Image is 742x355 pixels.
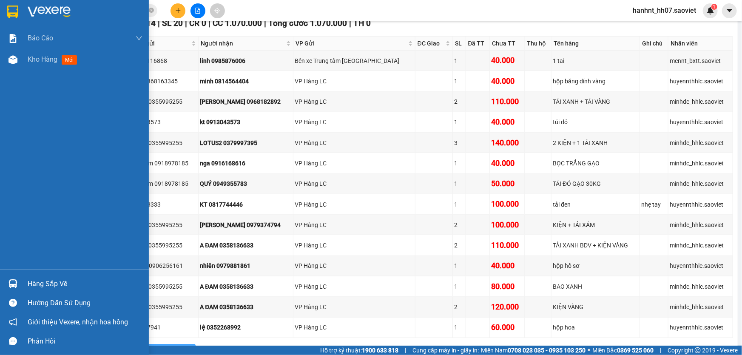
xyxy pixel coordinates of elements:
div: THẮNG 0355995255 [127,302,197,312]
button: file-add [190,3,205,18]
span: CR 0 [189,18,206,28]
div: VP Hàng LC [295,97,413,106]
div: Phản hồi [28,335,142,348]
div: 2 [454,97,464,106]
div: huyennthhlc.saoviet [670,261,731,270]
div: 2 [454,241,464,250]
strong: 0708 023 035 - 0935 103 250 [508,347,586,354]
div: 100.000 [491,219,523,231]
span: | [185,18,187,28]
div: A ĐAM 0358136633 [200,282,292,291]
div: KT 0817744446 [200,200,292,209]
span: TH 0 [353,18,371,28]
span: SL 20 [162,18,183,28]
div: 50.000 [491,178,523,190]
div: 100.000 [491,198,523,210]
div: nhẹ tay [641,200,667,209]
div: THẮNG 0355995255 [127,97,197,106]
div: THẮNG 0355995255 [127,138,197,148]
div: nga 0916168616 [200,159,292,168]
span: down [136,35,142,42]
img: warehouse-icon [9,279,17,288]
div: HOANG 0906256161 [127,261,197,270]
div: nhiên 0979881861 [200,261,292,270]
th: Chưa TT [490,37,524,51]
div: kt 0383116868 [127,56,197,65]
div: THẮNG 0355995255 [127,220,197,230]
span: question-circle [9,299,17,307]
div: 60.000 [491,321,523,333]
div: huyennthhlc.saoviet [670,77,731,86]
div: TOÀN 0368163345 [127,77,197,86]
div: 2 [454,302,464,312]
div: VP Hàng LC [295,138,413,148]
div: 140.000 [491,137,523,149]
div: 1 [454,56,464,65]
div: A ĐAM 0358136633 [200,241,292,250]
div: minhdc_hhlc.saoviet [670,302,731,312]
button: aim [210,3,225,18]
div: 2 KIỆN + 1 TẢI XANH [553,138,638,148]
div: 2 [454,220,464,230]
div: túi dỏ [553,117,638,127]
td: VP Hàng LC [293,153,415,173]
img: logo-vxr [7,6,18,18]
div: 40.000 [491,75,523,87]
div: 40.000 [491,260,523,272]
div: 40.000 [491,54,523,66]
div: THẮNG 0355995255 [127,241,197,250]
div: VP Hàng LC [295,261,413,270]
td: VP Hàng LC [293,235,415,256]
div: Hàng sắp về [28,278,142,290]
li: 19000257 [4,29,162,40]
span: close-circle [149,8,154,13]
strong: 0369 525 060 [617,347,654,354]
span: | [349,18,351,28]
span: message [9,337,17,345]
th: Thu hộ [525,37,552,51]
td: VP Hàng LC [293,256,415,276]
span: | [158,18,160,28]
span: notification [9,318,17,326]
div: VP Hàng LC [295,117,413,127]
div: VP Hàng LC [295,200,413,209]
img: logo.jpg [4,4,46,46]
div: THẮNG 0355995255 [127,282,197,291]
div: minhdc_hhlc.saoviet [670,220,731,230]
div: minhdc_hhlc.saoviet [670,97,731,106]
span: file-add [195,8,201,14]
td: VP Hàng LC [293,133,415,153]
th: Đã TT [466,37,490,51]
img: warehouse-icon [9,55,17,64]
td: VP Hàng LC [293,276,415,297]
div: TẢI ĐỎ GẠO 30KG [553,179,638,188]
button: caret-down [722,3,737,18]
td: VP Hàng LC [293,318,415,338]
div: trang tâm 0918978185 [127,159,197,168]
div: TẢI XANH + TẢI VÀNG [553,97,638,106]
div: TẢI XANH BDV + KIỆN VÀNG [553,241,638,250]
span: Báo cáo [28,33,53,43]
div: huyennthhlc.saoviet [670,323,731,332]
div: LOTUS2 0379997395 [200,138,292,148]
div: VP Hàng LC [295,241,413,250]
div: minh 0814564404 [200,77,292,86]
div: VP Hàng LC [295,302,413,312]
b: GỬI : VP Hàng LC [4,53,95,67]
div: 0913043573 [127,117,197,127]
div: QUÝ 0949355783 [200,179,292,188]
div: trang tâm 0918978185 [127,179,197,188]
th: SL [453,37,466,51]
span: phone [49,31,56,38]
span: Kho hàng [28,55,57,63]
td: VP Hàng LC [293,92,415,112]
span: ⚪️ [588,349,590,352]
div: KIỆN VÀNG [553,302,638,312]
div: huyennthhlc.saoviet [670,117,731,127]
div: 1 [454,159,464,168]
div: [PERSON_NAME] 0968182892 [200,97,292,106]
div: 110.000 [491,239,523,251]
span: caret-down [726,7,733,14]
div: lệ 0352268992 [200,323,292,332]
div: minhdc_hhlc.saoviet [670,241,731,250]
